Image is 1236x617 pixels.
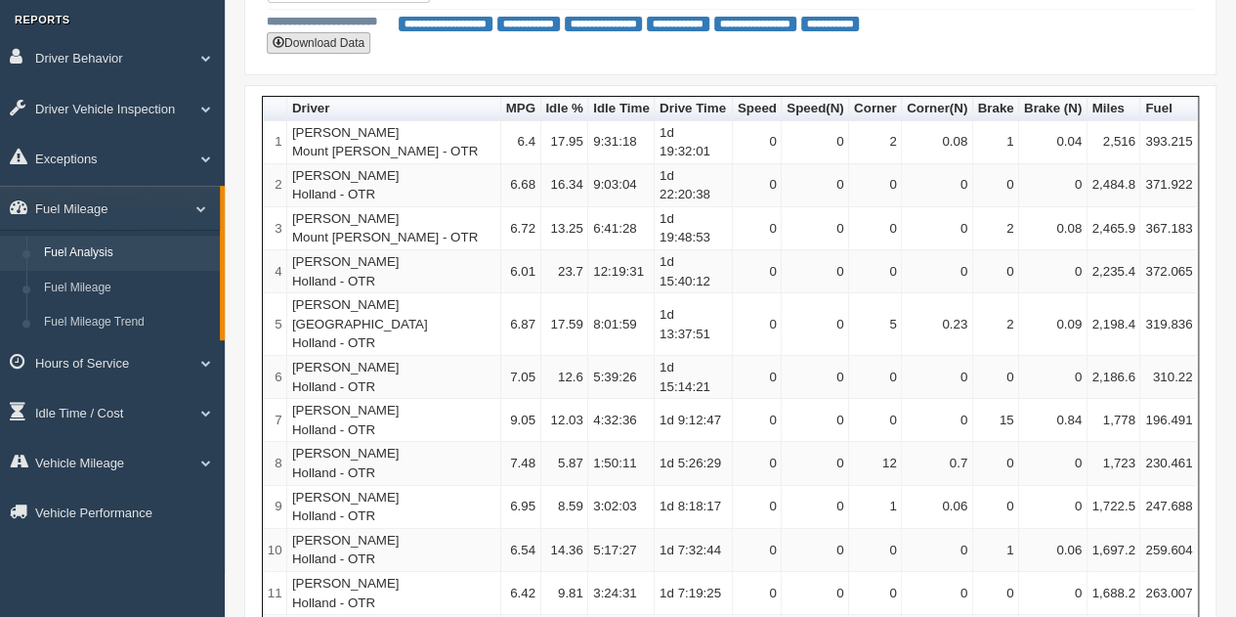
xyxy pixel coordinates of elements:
[1019,356,1087,399] td: 0
[655,442,733,485] td: 1d 5:26:29
[588,121,655,164] td: 9:31:18
[655,486,733,529] td: 1d 8:18:17
[287,399,501,442] td: [PERSON_NAME] Holland - OTR
[782,207,849,250] td: 0
[782,97,849,121] th: Sort column
[1140,97,1198,121] th: Sort column
[541,572,589,615] td: 9.81
[782,399,849,442] td: 0
[973,486,1019,529] td: 0
[287,121,501,164] td: [PERSON_NAME] Mount [PERSON_NAME] - OTR
[973,121,1019,164] td: 1
[782,442,849,485] td: 0
[973,356,1019,399] td: 0
[655,293,733,356] td: 1d 13:37:51
[973,529,1019,572] td: 1
[655,207,733,250] td: 1d 19:48:53
[849,399,902,442] td: 0
[733,529,782,572] td: 0
[541,164,589,207] td: 16.34
[902,442,973,485] td: 0.7
[849,250,902,293] td: 0
[263,293,287,356] td: 5
[849,529,902,572] td: 0
[733,164,782,207] td: 0
[501,486,541,529] td: 6.95
[1140,164,1198,207] td: 371.922
[973,164,1019,207] td: 0
[1019,529,1087,572] td: 0.06
[733,97,782,121] th: Sort column
[588,356,655,399] td: 5:39:26
[1087,529,1141,572] td: 1,697.2
[733,356,782,399] td: 0
[588,486,655,529] td: 3:02:03
[902,250,973,293] td: 0
[902,399,973,442] td: 0
[1087,293,1141,356] td: 2,198.4
[588,97,655,121] th: Sort column
[541,97,589,121] th: Sort column
[733,207,782,250] td: 0
[655,97,733,121] th: Sort column
[655,572,733,615] td: 1d 7:19:25
[849,164,902,207] td: 0
[501,442,541,485] td: 7.48
[1140,572,1198,615] td: 263.007
[782,356,849,399] td: 0
[501,399,541,442] td: 9.05
[1019,572,1087,615] td: 0
[1019,164,1087,207] td: 0
[849,486,902,529] td: 1
[782,529,849,572] td: 0
[655,250,733,293] td: 1d 15:40:12
[782,121,849,164] td: 0
[541,356,589,399] td: 12.6
[733,293,782,356] td: 0
[902,207,973,250] td: 0
[501,164,541,207] td: 6.68
[849,442,902,485] td: 12
[849,97,902,121] th: Sort column
[588,164,655,207] td: 9:03:04
[1019,442,1087,485] td: 0
[1087,164,1141,207] td: 2,484.8
[655,529,733,572] td: 1d 7:32:44
[973,399,1019,442] td: 15
[1140,529,1198,572] td: 259.604
[849,207,902,250] td: 0
[287,97,501,121] th: Sort column
[263,207,287,250] td: 3
[1140,486,1198,529] td: 247.688
[849,121,902,164] td: 2
[782,164,849,207] td: 0
[1087,442,1141,485] td: 1,723
[1019,207,1087,250] td: 0.08
[501,293,541,356] td: 6.87
[655,121,733,164] td: 1d 19:32:01
[1087,121,1141,164] td: 2,516
[501,529,541,572] td: 6.54
[287,442,501,485] td: [PERSON_NAME] Holland - OTR
[263,529,287,572] td: 10
[287,164,501,207] td: [PERSON_NAME] Holland - OTR
[1140,293,1198,356] td: 319.836
[902,164,973,207] td: 0
[1140,442,1198,485] td: 230.461
[1087,356,1141,399] td: 2,186.6
[782,486,849,529] td: 0
[287,207,501,250] td: [PERSON_NAME] Mount [PERSON_NAME] - OTR
[263,399,287,442] td: 7
[588,442,655,485] td: 1:50:11
[733,572,782,615] td: 0
[973,293,1019,356] td: 2
[35,305,220,340] a: Fuel Mileage Trend
[263,442,287,485] td: 8
[263,572,287,615] td: 11
[541,250,589,293] td: 23.7
[1087,486,1141,529] td: 1,722.5
[287,356,501,399] td: [PERSON_NAME] Holland - OTR
[541,486,589,529] td: 8.59
[501,207,541,250] td: 6.72
[588,572,655,615] td: 3:24:31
